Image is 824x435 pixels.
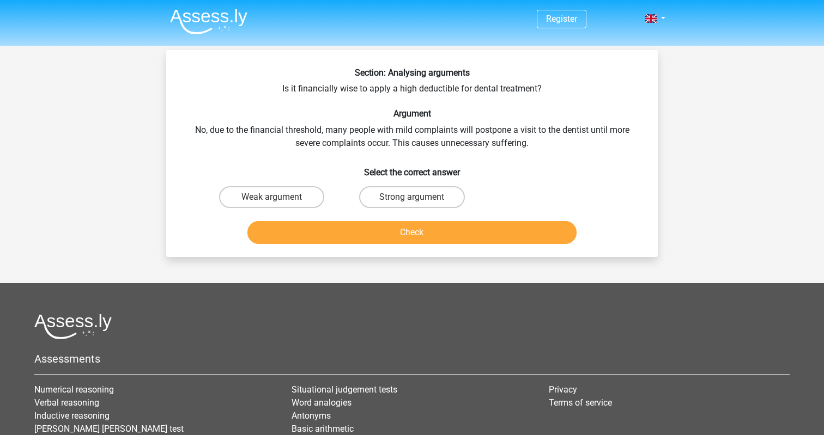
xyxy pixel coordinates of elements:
[184,108,640,119] h6: Argument
[34,352,790,365] h5: Assessments
[219,186,324,208] label: Weak argument
[34,314,112,339] img: Assessly logo
[549,384,577,395] a: Privacy
[292,384,397,395] a: Situational judgement tests
[34,424,184,434] a: [PERSON_NAME] [PERSON_NAME] test
[247,221,577,244] button: Check
[184,158,640,177] h6: Select the correct answer
[170,9,247,34] img: Assessly
[359,186,464,208] label: Strong argument
[292,424,354,434] a: Basic arithmetic
[34,411,110,421] a: Inductive reasoning
[184,68,640,78] h6: Section: Analysing arguments
[34,384,114,395] a: Numerical reasoning
[34,397,99,408] a: Verbal reasoning
[171,68,653,248] div: Is it financially wise to apply a high deductible for dental treatment? No, due to the financial ...
[549,397,612,408] a: Terms of service
[546,14,577,24] a: Register
[292,411,331,421] a: Antonyms
[292,397,352,408] a: Word analogies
